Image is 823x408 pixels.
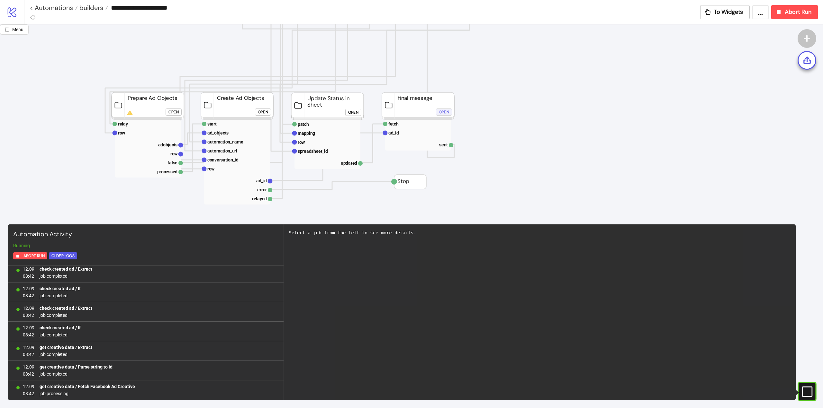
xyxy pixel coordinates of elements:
[40,384,135,389] b: get creative data / Fetch Facebook Ad Creative
[23,390,34,397] span: 08:42
[298,131,315,136] text: mapping
[40,306,92,311] b: check created ad / Extract
[23,344,34,351] span: 12.09
[51,252,75,260] div: Older Logs
[388,121,399,126] text: fetch
[118,121,128,126] text: relay
[289,230,791,236] div: Select a job from the left to see more details.
[207,121,217,126] text: start
[78,4,103,12] span: builders
[40,286,81,291] b: check created ad / If
[11,242,281,249] div: Running
[23,324,34,331] span: 12.09
[298,149,328,154] text: spreadsheet_id
[158,142,178,147] text: adobjects
[700,5,750,19] button: To Widgets
[436,109,452,116] button: Open
[258,109,268,116] div: Open
[40,331,81,338] span: job completed
[255,109,271,116] button: Open
[771,5,818,19] button: Abort Run
[40,390,135,397] span: job processing
[166,109,182,116] button: Open
[40,351,92,358] span: job completed
[23,351,34,358] span: 08:42
[40,312,92,319] span: job completed
[388,130,399,135] text: ad_id
[207,157,239,162] text: conversation_id
[23,363,34,370] span: 12.09
[30,4,78,11] a: < Automations
[345,109,361,116] button: Open
[256,178,267,183] text: ad_id
[207,166,215,171] text: row
[23,305,34,312] span: 12.09
[23,312,34,319] span: 08:42
[23,292,34,299] span: 08:42
[298,140,305,145] text: row
[12,27,23,32] span: Menu
[207,130,229,135] text: ad_objects
[207,139,243,144] text: automation_name
[23,252,45,260] span: Abort Run
[439,109,449,116] div: Open
[40,273,92,280] span: job completed
[23,285,34,292] span: 12.09
[40,345,92,350] b: get creative data / Extract
[118,130,125,135] text: row
[168,109,179,116] div: Open
[40,292,81,299] span: job completed
[40,364,113,369] b: get creative data / Parse string to id
[23,331,34,338] span: 08:42
[23,273,34,280] span: 08:42
[23,370,34,378] span: 08:42
[23,265,34,273] span: 12.09
[78,4,108,11] a: builders
[23,383,34,390] span: 12.09
[714,8,743,16] span: To Widgets
[298,122,309,127] text: patch
[11,227,281,242] div: Automation Activity
[40,370,113,378] span: job completed
[40,266,92,272] b: check created ad / Extract
[49,252,77,259] button: Older Logs
[348,109,358,116] div: Open
[207,148,237,153] text: automation_url
[40,325,81,330] b: check created ad / If
[170,151,178,156] text: row
[5,27,10,32] span: radius-bottomright
[13,252,47,259] button: Abort Run
[752,5,769,19] button: ...
[785,8,811,16] span: Abort Run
